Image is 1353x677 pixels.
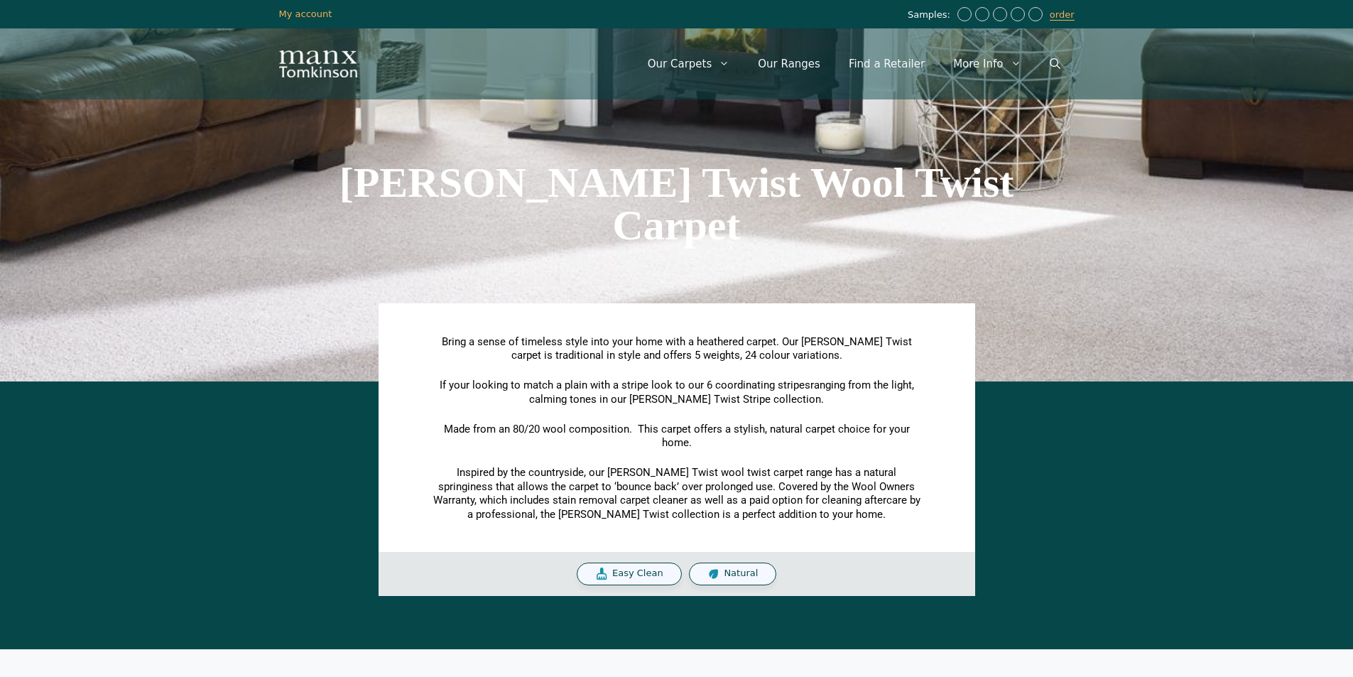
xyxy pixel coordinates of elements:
[634,43,1075,85] nav: Primary
[634,43,744,85] a: Our Carpets
[529,379,914,406] span: ranging from the light, calming tones in our [PERSON_NAME] Twist Stripe collection.
[432,466,922,521] p: Inspired by the countryside, our [PERSON_NAME] Twist wool twist carpet range has a natural spring...
[835,43,939,85] a: Find a Retailer
[279,9,332,19] a: My account
[279,161,1075,247] h1: [PERSON_NAME] Twist Wool Twist Carpet
[744,43,835,85] a: Our Ranges
[279,50,357,77] img: Manx Tomkinson
[432,379,922,406] p: If your looking to match a plain with a stripe look to our 6 coordinating stripes
[432,423,922,450] p: Made from an 80/20 wool composition. This carpet offers a stylish, natural carpet choice for your...
[908,9,954,21] span: Samples:
[612,568,663,580] span: Easy Clean
[1036,43,1075,85] a: Open Search Bar
[939,43,1035,85] a: More Info
[1050,9,1075,21] a: order
[432,335,922,363] p: Bring a sense of timeless style into your home with a heathered carpet. Our [PERSON_NAME] Twist c...
[724,568,758,580] span: Natural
